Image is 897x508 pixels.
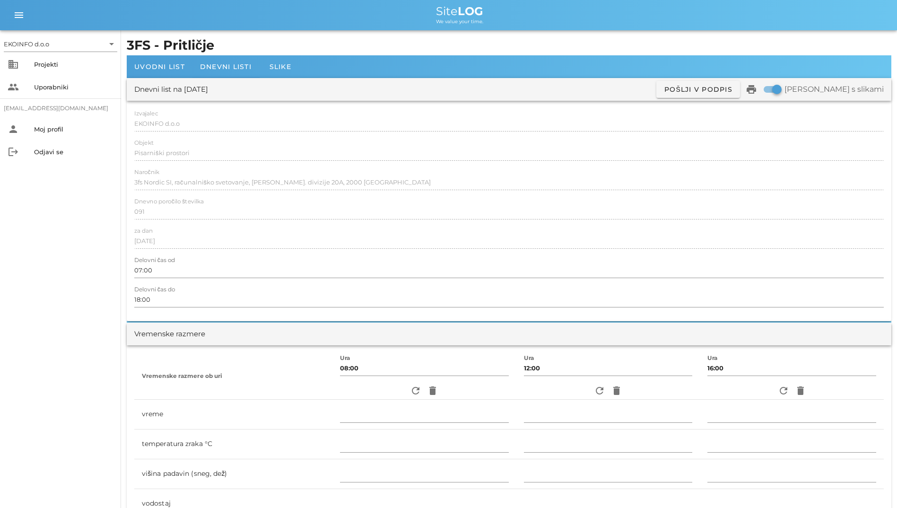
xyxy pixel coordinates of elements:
[134,329,205,340] div: Vremenske razmere
[427,385,438,396] i: delete
[746,84,757,95] i: print
[340,355,350,362] label: Ura
[34,61,113,68] div: Projekti
[127,36,891,55] h1: 3FS - Pritličje
[656,81,740,98] button: Pošlji v podpis
[34,83,113,91] div: Uporabniki
[4,40,49,48] div: EKOINFO d.o.o
[134,84,208,95] div: Dnevni list na [DATE]
[594,385,605,396] i: refresh
[4,36,117,52] div: EKOINFO d.o.o
[34,125,113,133] div: Moj profil
[134,459,332,489] td: višina padavin (sneg, dež)
[134,198,204,205] label: Dnevno poročilo številka
[134,429,332,459] td: temperatura zraka °C
[458,4,483,18] b: LOG
[13,9,25,21] i: menu
[34,148,113,156] div: Odjavi se
[707,355,718,362] label: Ura
[784,85,884,94] label: [PERSON_NAME] s slikami
[134,353,332,400] th: Vremenske razmere ob uri
[795,385,806,396] i: delete
[436,18,483,25] span: We value your time.
[134,228,153,235] label: za dan
[134,286,175,293] label: Delovni čas do
[270,62,291,71] span: Slike
[778,385,789,396] i: refresh
[200,62,252,71] span: Dnevni listi
[134,110,158,117] label: Izvajalec
[134,400,332,429] td: vreme
[762,406,897,508] iframe: Chat Widget
[106,38,117,50] i: arrow_drop_down
[134,62,185,71] span: Uvodni list
[524,355,534,362] label: Ura
[8,146,19,158] i: logout
[664,85,732,94] span: Pošlji v podpis
[611,385,622,396] i: delete
[8,81,19,93] i: people
[134,169,159,176] label: Naročnik
[762,406,897,508] div: Pripomoček za klepet
[436,4,483,18] span: Site
[410,385,421,396] i: refresh
[134,140,154,147] label: Objekt
[8,59,19,70] i: business
[8,123,19,135] i: person
[134,257,175,264] label: Delovni čas od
